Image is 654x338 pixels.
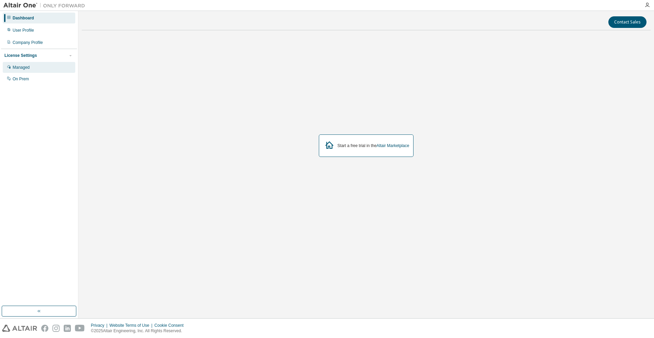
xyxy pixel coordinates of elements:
img: facebook.svg [41,325,48,332]
img: youtube.svg [75,325,85,332]
div: Cookie Consent [154,323,187,328]
div: Managed [13,65,30,70]
button: Contact Sales [608,16,647,28]
div: Website Terms of Use [109,323,154,328]
img: linkedin.svg [64,325,71,332]
div: User Profile [13,28,34,33]
div: On Prem [13,76,29,82]
img: Altair One [3,2,89,9]
div: Start a free trial in the [338,143,409,148]
div: Privacy [91,323,109,328]
p: © 2025 Altair Engineering, Inc. All Rights Reserved. [91,328,188,334]
div: Dashboard [13,15,34,21]
img: instagram.svg [52,325,60,332]
a: Altair Marketplace [376,143,409,148]
img: altair_logo.svg [2,325,37,332]
div: License Settings [4,53,37,58]
div: Company Profile [13,40,43,45]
